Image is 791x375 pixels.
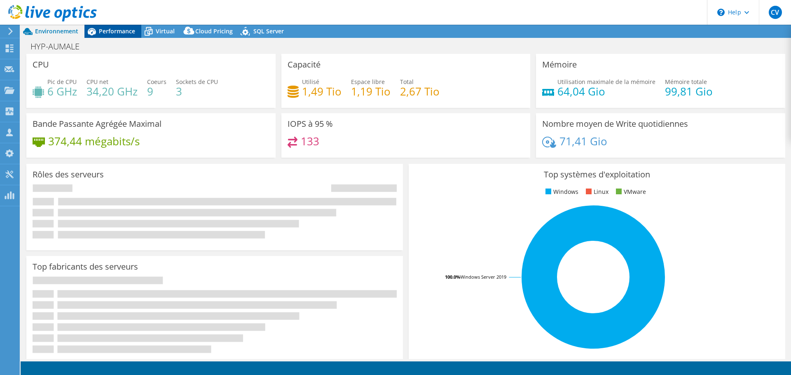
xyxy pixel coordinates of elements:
span: Mémoire totale [665,78,707,86]
h4: 6 GHz [47,87,77,96]
h3: Mémoire [542,60,577,69]
h4: 64,04 Gio [557,87,655,96]
span: Pic de CPU [47,78,77,86]
span: Espace libre [351,78,385,86]
tspan: Windows Server 2019 [460,274,506,280]
h3: Nombre moyen de Write quotidiennes [542,119,688,128]
span: CV [769,6,782,19]
span: SQL Server [253,27,284,35]
svg: \n [717,9,725,16]
h3: Bande Passante Agrégée Maximal [33,119,161,128]
span: Performance [99,27,135,35]
h4: 1,19 Tio [351,87,391,96]
li: Windows [543,187,578,196]
h4: 133 [301,137,319,146]
li: Linux [584,187,608,196]
h4: 9 [147,87,166,96]
li: VMware [614,187,646,196]
h4: 71,41 Gio [559,137,607,146]
h4: 99,81 Gio [665,87,713,96]
h3: CPU [33,60,49,69]
span: Cloud Pricing [195,27,233,35]
span: Total [400,78,414,86]
h3: Capacité [288,60,321,69]
h4: 1,49 Tio [302,87,342,96]
span: CPU net [87,78,108,86]
h4: 374,44 mégabits/s [48,137,140,146]
span: Sockets de CPU [176,78,218,86]
h3: IOPS à 95 % [288,119,333,128]
span: Environnement [35,27,78,35]
h4: 3 [176,87,218,96]
span: Utilisation maximale de la mémoire [557,78,655,86]
tspan: 100.0% [445,274,460,280]
h3: Top fabricants des serveurs [33,262,138,271]
span: Virtual [156,27,175,35]
h4: 34,20 GHz [87,87,138,96]
span: Utilisé [302,78,319,86]
h3: Top systèmes d'exploitation [415,170,779,179]
h3: Rôles des serveurs [33,170,104,179]
h4: 2,67 Tio [400,87,440,96]
span: Coeurs [147,78,166,86]
h1: HYP-AUMALE [27,42,92,51]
